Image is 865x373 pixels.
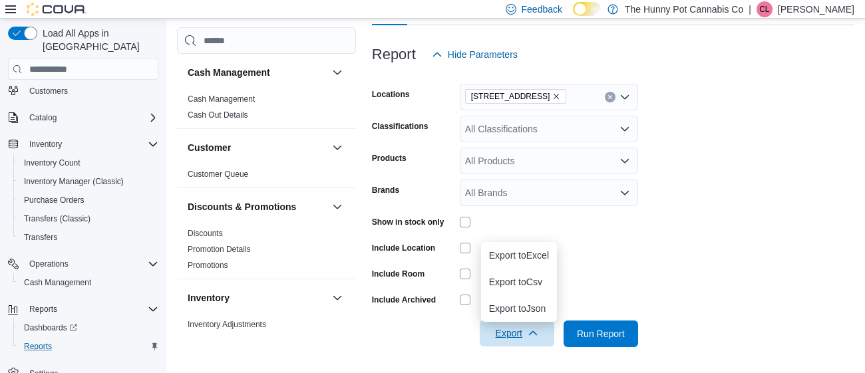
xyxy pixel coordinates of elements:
span: Feedback [522,3,562,16]
button: Open list of options [619,156,630,166]
span: Inventory Count [19,155,158,171]
span: Reports [24,301,158,317]
a: Inventory Count [19,155,86,171]
input: Dark Mode [573,2,601,16]
div: Customer [177,166,356,187]
label: Show in stock only [372,217,444,227]
span: Purchase Orders [24,195,85,205]
span: Inventory Adjustments [188,319,266,330]
button: Clear input [605,92,615,102]
label: Include Archived [372,295,436,305]
button: Transfers [13,228,164,247]
button: Inventory [3,135,164,154]
span: Load All Apps in [GEOGRAPHIC_DATA] [37,27,158,53]
span: Transfers [24,232,57,243]
span: Dashboards [19,320,158,336]
h3: Inventory [188,291,230,305]
button: Inventory [24,136,67,152]
img: Cova [27,3,86,16]
button: Reports [24,301,63,317]
button: Reports [3,300,164,318]
p: The Hunny Pot Cannabis Co [625,1,743,17]
a: Dashboards [13,318,164,337]
div: Cash Management [177,91,356,128]
button: Catalog [3,108,164,127]
span: Reports [24,341,52,352]
button: Export toJson [481,295,557,322]
button: Inventory Count [13,154,164,172]
button: Cash Management [329,64,345,80]
span: Catalog [29,112,57,123]
span: Transfers [19,229,158,245]
label: Products [372,153,407,164]
span: 495 Welland Ave [465,89,567,104]
span: Catalog [24,110,158,126]
span: Inventory Count [24,158,81,168]
span: Export to Json [489,303,549,314]
label: Include Location [372,243,435,253]
button: Cash Management [13,273,164,292]
a: Transfers (Classic) [19,211,96,227]
a: Purchase Orders [19,192,90,208]
button: Cash Management [188,66,327,79]
p: [PERSON_NAME] [778,1,854,17]
span: Inventory [29,139,62,150]
a: Inventory Adjustments [188,320,266,329]
a: Cash Management [19,275,96,291]
h3: Customer [188,141,231,154]
span: Operations [24,256,158,272]
span: Promotion Details [188,244,251,255]
span: [STREET_ADDRESS] [471,90,550,103]
span: Run Report [577,327,625,340]
button: Run Report [564,320,638,347]
span: Dashboards [24,322,77,333]
button: Discounts & Promotions [329,199,345,215]
a: Customers [24,83,73,99]
label: Brands [372,185,399,195]
button: Customer [188,141,327,154]
a: Transfers [19,229,63,245]
a: Inventory Manager (Classic) [19,174,129,189]
a: Customer Queue [188,170,248,179]
button: Transfers (Classic) [13,209,164,228]
button: Catalog [24,110,62,126]
a: Reports [19,338,57,354]
button: Remove 495 Welland Ave from selection in this group [552,92,560,100]
span: Customer Queue [188,169,248,180]
span: Operations [29,259,69,269]
button: Inventory [329,290,345,306]
span: Cash Out Details [188,110,248,120]
span: Reports [19,338,158,354]
a: Discounts [188,229,223,238]
button: Discounts & Promotions [188,200,327,213]
span: Cash Management [24,277,91,288]
span: Reports [29,304,57,314]
button: Reports [13,337,164,356]
p: | [749,1,751,17]
a: Dashboards [19,320,83,336]
span: Customers [29,86,68,96]
span: Cash Management [19,275,158,291]
div: Carla Larose [757,1,773,17]
button: Inventory [188,291,327,305]
span: Hide Parameters [448,48,518,61]
a: Cash Management [188,94,255,104]
span: Transfers (Classic) [19,211,158,227]
span: Purchase Orders [19,192,158,208]
span: Export to Csv [489,277,549,287]
label: Classifications [372,121,429,132]
button: Operations [24,256,74,272]
button: Customers [3,80,164,100]
span: Inventory [24,136,158,152]
button: Purchase Orders [13,191,164,209]
span: Transfers (Classic) [24,213,90,224]
h3: Discounts & Promotions [188,200,296,213]
button: Open list of options [619,187,630,198]
button: Hide Parameters [427,41,523,68]
span: Discounts [188,228,223,239]
button: Inventory Manager (Classic) [13,172,164,191]
span: Customers [24,82,158,98]
span: Inventory Manager (Classic) [19,174,158,189]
